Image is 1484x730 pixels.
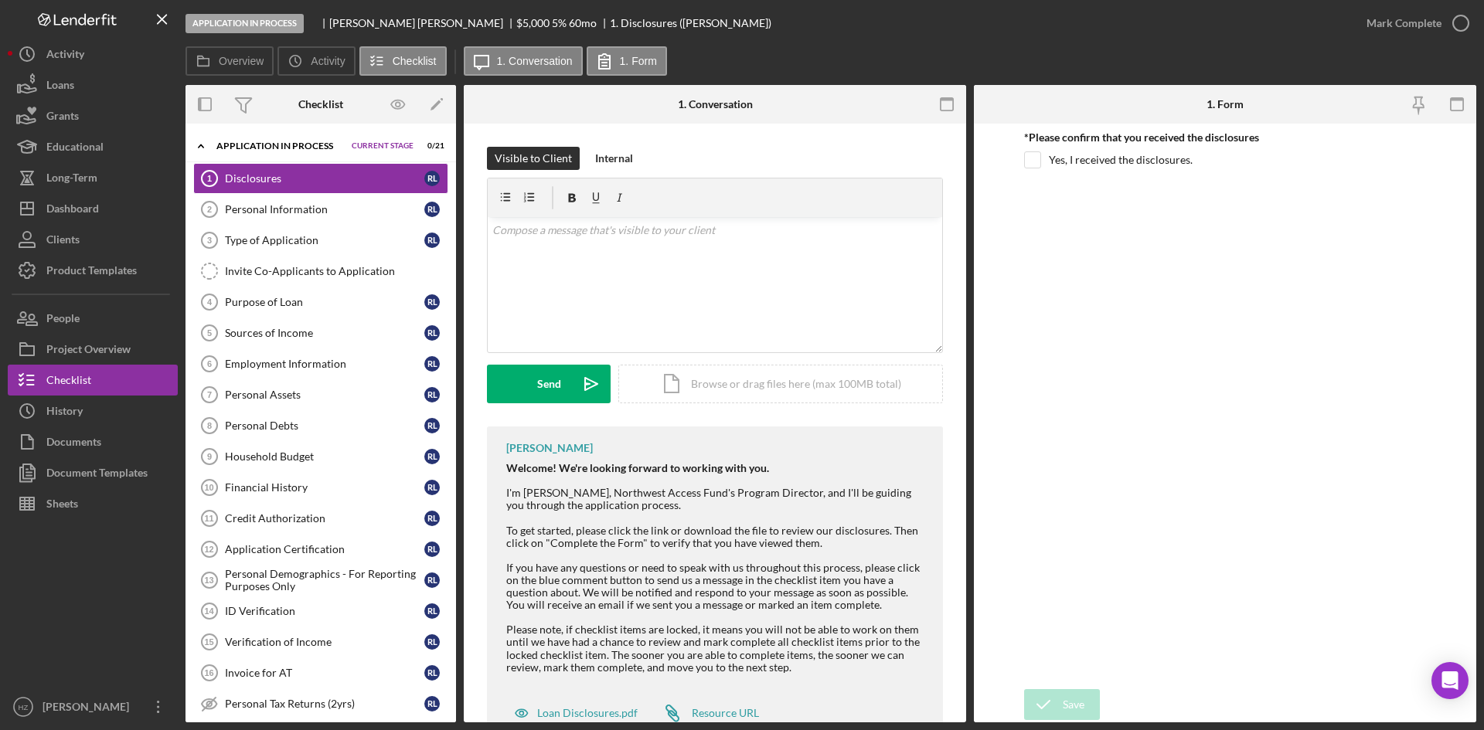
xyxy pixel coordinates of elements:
div: R L [424,665,440,681]
tspan: 2 [207,205,212,214]
button: History [8,396,178,426]
div: Grants [46,100,79,135]
label: Overview [219,55,264,67]
div: Credit Authorization [225,512,424,525]
a: 5Sources of IncomeRL [193,317,448,348]
div: R L [424,449,440,464]
tspan: 7 [207,390,212,399]
button: Checklist [8,365,178,396]
div: People [46,303,80,338]
div: 1. Disclosures ([PERSON_NAME]) [610,17,771,29]
button: Grants [8,100,178,131]
button: Activity [277,46,355,76]
tspan: 8 [207,421,212,430]
button: Sheets [8,488,178,519]
a: 10Financial HistoryRL [193,472,448,503]
a: 13Personal Demographics - For Reporting Purposes OnlyRL [193,565,448,596]
div: Resource URL [692,707,759,719]
button: Long-Term [8,162,178,193]
label: 1. Conversation [497,55,573,67]
div: R L [424,696,440,711]
div: R L [424,511,440,526]
div: 1. Form [1207,98,1244,110]
div: Project Overview [46,334,131,368]
div: Household Budget [225,450,424,463]
div: R L [424,294,440,310]
a: 11Credit AuthorizationRL [193,503,448,534]
a: Dashboard [8,193,178,224]
a: Project Overview [8,334,178,365]
div: R L [424,418,440,433]
div: Document Templates [46,457,148,492]
button: Overview [185,46,274,76]
div: R L [424,202,440,217]
div: [PERSON_NAME] [PERSON_NAME] [329,17,516,29]
tspan: 10 [204,483,213,492]
label: Yes, I received the disclosures. [1049,152,1193,168]
div: Send [537,365,561,403]
div: R L [424,572,440,588]
tspan: 5 [207,328,212,338]
div: Invite Co-Applicants to Application [225,265,448,277]
div: I'm [PERSON_NAME], Northwest Access Fund's Program Director, and I'll be guiding you through the ... [506,487,927,511]
div: Application In Process [185,14,304,33]
div: Verification of Income [225,636,424,648]
div: R L [424,634,440,650]
div: Educational [46,131,104,166]
a: Clients [8,224,178,255]
button: Educational [8,131,178,162]
button: Documents [8,426,178,457]
div: Application Certification [225,543,424,555]
tspan: 16 [204,668,213,677]
tspan: 15 [204,637,213,647]
a: 9Household BudgetRL [193,441,448,472]
div: Checklist [46,365,91,399]
button: Visible to Client [487,147,580,170]
a: 7Personal AssetsRL [193,379,448,410]
div: 1. Conversation [678,98,753,110]
button: Checklist [359,46,447,76]
a: 16Invoice for ATRL [193,657,448,688]
div: Visible to Client [495,147,572,170]
div: Documents [46,426,101,461]
div: Open Intercom Messenger [1431,662,1469,699]
a: 12Application CertificationRL [193,534,448,565]
a: 3Type of ApplicationRL [193,225,448,256]
button: 1. Conversation [464,46,583,76]
button: Activity [8,39,178,70]
label: 1. Form [620,55,657,67]
label: Activity [311,55,345,67]
div: 0 / 21 [417,141,444,151]
div: Mark Complete [1367,8,1441,39]
tspan: 6 [207,359,212,368]
div: Internal [595,147,633,170]
div: Product Templates [46,255,137,290]
div: Purpose of Loan [225,296,424,308]
button: Loan Disclosures.pdf [506,698,645,728]
div: Loan Disclosures.pdf [537,707,638,719]
div: Personal Debts [225,419,424,432]
div: Activity [46,39,84,73]
text: HZ [19,703,29,711]
a: 1DisclosuresRL [193,163,448,194]
div: [PERSON_NAME] [506,442,593,454]
tspan: 14 [204,606,214,616]
button: Mark Complete [1351,8,1476,39]
tspan: 3 [207,236,212,245]
a: Personal Tax Returns (2yrs)RL [193,688,448,719]
div: [PERSON_NAME] [39,691,139,726]
button: 1. Form [587,46,667,76]
div: R L [424,603,440,619]
a: 8Personal DebtsRL [193,410,448,441]
div: Dashboard [46,193,99,228]
div: R L [424,325,440,341]
a: Resource URL [653,698,759,728]
button: HZ[PERSON_NAME] [8,691,178,722]
a: Invite Co-Applicants to Application [193,256,448,287]
a: 6Employment InformationRL [193,348,448,379]
button: People [8,303,178,334]
div: ID Verification [225,605,424,617]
